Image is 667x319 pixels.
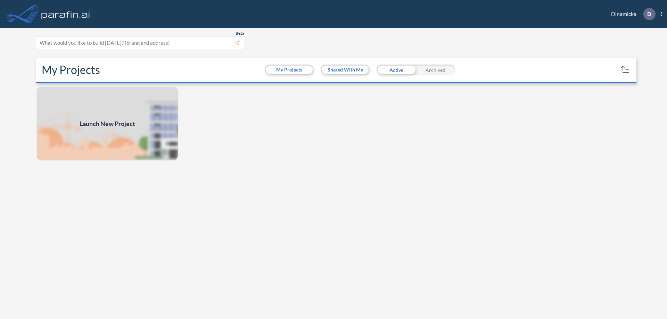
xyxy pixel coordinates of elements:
[36,86,179,161] img: add
[416,65,455,75] div: Archived
[601,8,662,20] div: Dinamicka
[40,7,91,21] img: logo
[36,86,179,161] a: Launch New Project
[620,64,631,75] button: sort
[266,66,313,74] button: My Projects
[322,66,369,74] button: Shared With Me
[236,31,244,36] span: Beta
[80,119,135,128] span: Launch New Project
[647,11,651,17] p: D
[42,63,100,76] h2: My Projects
[377,65,416,75] div: Active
